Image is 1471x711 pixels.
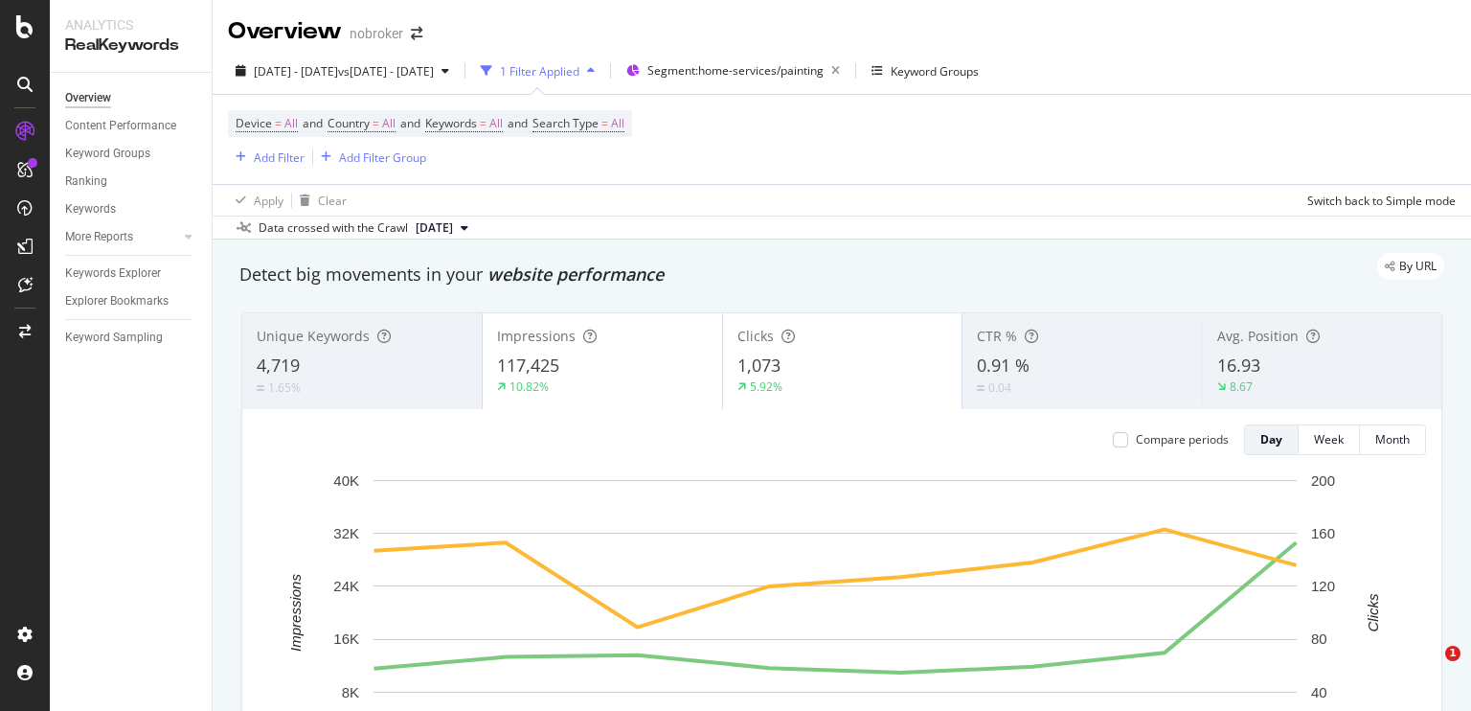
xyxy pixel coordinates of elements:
[489,110,503,137] span: All
[1217,327,1299,345] span: Avg. Position
[292,185,347,216] button: Clear
[1311,525,1335,541] text: 160
[1311,578,1335,594] text: 120
[750,378,782,395] div: 5.92%
[497,354,559,377] span: 117,425
[977,385,984,391] img: Equal
[339,149,426,166] div: Add Filter Group
[1314,431,1344,447] div: Week
[1377,253,1444,280] div: legacy label
[1311,631,1327,647] text: 80
[303,115,323,131] span: and
[65,88,111,108] div: Overview
[65,199,198,219] a: Keywords
[65,116,176,136] div: Content Performance
[65,291,198,311] a: Explorer Bookmarks
[257,327,370,345] span: Unique Keywords
[65,291,169,311] div: Explorer Bookmarks
[1260,431,1282,447] div: Day
[619,56,848,86] button: Segment:home-services/painting
[532,115,599,131] span: Search Type
[1244,424,1299,455] button: Day
[1445,646,1460,661] span: 1
[65,88,198,108] a: Overview
[65,264,161,284] div: Keywords Explorer
[228,56,457,86] button: [DATE] - [DATE]vs[DATE] - [DATE]
[65,227,133,247] div: More Reports
[65,15,196,34] div: Analytics
[1365,593,1381,631] text: Clicks
[338,63,434,80] span: vs [DATE] - [DATE]
[611,110,624,137] span: All
[228,15,342,48] div: Overview
[65,116,198,136] a: Content Performance
[65,144,198,164] a: Keyword Groups
[425,115,477,131] span: Keywords
[275,115,282,131] span: =
[647,62,824,79] span: Segment: home-services/painting
[65,328,163,348] div: Keyword Sampling
[497,327,576,345] span: Impressions
[1311,472,1335,489] text: 200
[1217,354,1260,377] span: 16.93
[328,115,370,131] span: Country
[257,385,264,391] img: Equal
[1136,431,1229,447] div: Compare periods
[411,27,422,40] div: arrow-right-arrow-left
[236,115,272,131] span: Device
[333,631,359,647] text: 16K
[333,525,359,541] text: 32K
[65,227,179,247] a: More Reports
[1375,431,1410,447] div: Month
[65,172,198,192] a: Ranking
[65,34,196,57] div: RealKeywords
[228,146,305,169] button: Add Filter
[473,56,602,86] button: 1 Filter Applied
[1406,646,1452,692] iframe: Intercom live chat
[65,199,116,219] div: Keywords
[228,185,283,216] button: Apply
[254,149,305,166] div: Add Filter
[416,219,453,237] span: 2025 Sep. 1st
[257,354,300,377] span: 4,719
[1360,424,1426,455] button: Month
[333,472,359,489] text: 40K
[65,264,198,284] a: Keywords Explorer
[1311,684,1327,700] text: 40
[313,146,426,169] button: Add Filter Group
[373,115,379,131] span: =
[480,115,487,131] span: =
[400,115,420,131] span: and
[500,63,579,80] div: 1 Filter Applied
[284,110,298,137] span: All
[977,354,1030,377] span: 0.91 %
[864,56,986,86] button: Keyword Groups
[601,115,608,131] span: =
[1307,193,1456,209] div: Switch back to Simple mode
[1300,185,1456,216] button: Switch back to Simple mode
[268,379,301,396] div: 1.65%
[977,327,1017,345] span: CTR %
[1230,378,1253,395] div: 8.67
[737,327,774,345] span: Clicks
[65,172,107,192] div: Ranking
[65,144,150,164] div: Keyword Groups
[287,574,304,652] text: Impressions
[1299,424,1360,455] button: Week
[342,684,359,700] text: 8K
[509,378,549,395] div: 10.82%
[318,193,347,209] div: Clear
[350,24,403,43] div: nobroker
[382,110,396,137] span: All
[408,217,476,240] button: [DATE]
[254,193,283,209] div: Apply
[254,63,338,80] span: [DATE] - [DATE]
[333,578,359,594] text: 24K
[1399,261,1437,272] span: By URL
[259,219,408,237] div: Data crossed with the Crawl
[508,115,528,131] span: and
[988,379,1011,396] div: 0.04
[737,354,781,377] span: 1,073
[891,63,979,80] div: Keyword Groups
[65,328,198,348] a: Keyword Sampling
